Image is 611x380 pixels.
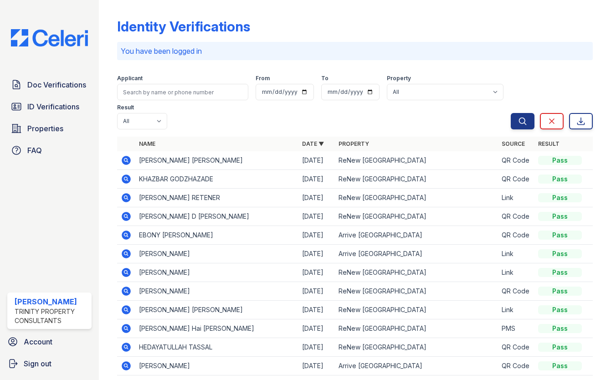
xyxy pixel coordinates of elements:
td: QR Code [498,282,534,301]
div: Pass [538,287,582,296]
div: Trinity Property Consultants [15,307,88,325]
span: Sign out [24,358,51,369]
a: Sign out [4,354,95,373]
td: ReNew [GEOGRAPHIC_DATA] [335,282,498,301]
td: ReNew [GEOGRAPHIC_DATA] [335,151,498,170]
div: Pass [538,193,582,202]
label: To [321,75,329,82]
a: Doc Verifications [7,76,92,94]
td: Link [498,301,534,319]
td: [PERSON_NAME] RETENER [135,189,298,207]
div: Pass [538,305,582,314]
td: [DATE] [298,301,335,319]
span: Account [24,336,52,347]
a: Source [502,140,525,147]
td: QR Code [498,338,534,357]
td: [PERSON_NAME] D [PERSON_NAME] [135,207,298,226]
input: Search by name or phone number [117,84,248,100]
td: QR Code [498,151,534,170]
td: [PERSON_NAME] [135,282,298,301]
label: From [256,75,270,82]
a: Date ▼ [302,140,324,147]
a: Name [139,140,155,147]
td: Arrive [GEOGRAPHIC_DATA] [335,245,498,263]
td: [DATE] [298,338,335,357]
td: QR Code [498,170,534,189]
td: QR Code [498,226,534,245]
td: [DATE] [298,245,335,263]
td: [PERSON_NAME] Hai [PERSON_NAME] [135,319,298,338]
div: Pass [538,343,582,352]
span: Doc Verifications [27,79,86,90]
span: FAQ [27,145,42,156]
td: QR Code [498,357,534,375]
a: FAQ [7,141,92,159]
td: ReNew [GEOGRAPHIC_DATA] [335,207,498,226]
div: Pass [538,212,582,221]
td: [DATE] [298,170,335,189]
a: Account [4,333,95,351]
td: [PERSON_NAME] [135,263,298,282]
label: Property [387,75,411,82]
td: PMS [498,319,534,338]
div: Identity Verifications [117,18,250,35]
td: ReNew [GEOGRAPHIC_DATA] [335,338,498,357]
td: ReNew [GEOGRAPHIC_DATA] [335,189,498,207]
td: HEDAYATULLAH TASSAL [135,338,298,357]
span: ID Verifications [27,101,79,112]
td: [DATE] [298,151,335,170]
td: [DATE] [298,319,335,338]
div: Pass [538,249,582,258]
td: [PERSON_NAME] [PERSON_NAME] [135,151,298,170]
a: Property [339,140,369,147]
td: [PERSON_NAME] [PERSON_NAME] [135,301,298,319]
td: [DATE] [298,263,335,282]
div: Pass [538,268,582,277]
td: ReNew [GEOGRAPHIC_DATA] [335,319,498,338]
td: [DATE] [298,189,335,207]
span: Properties [27,123,63,134]
td: [DATE] [298,207,335,226]
div: Pass [538,156,582,165]
label: Applicant [117,75,143,82]
p: You have been logged in [121,46,589,56]
td: ReNew [GEOGRAPHIC_DATA] [335,301,498,319]
a: ID Verifications [7,98,92,116]
div: [PERSON_NAME] [15,296,88,307]
div: Pass [538,175,582,184]
a: Result [538,140,560,147]
td: Link [498,263,534,282]
td: [PERSON_NAME] [135,245,298,263]
label: Result [117,104,134,111]
div: Pass [538,324,582,333]
a: Properties [7,119,92,138]
td: EBONY [PERSON_NAME] [135,226,298,245]
div: Pass [538,361,582,370]
td: Link [498,245,534,263]
td: Link [498,189,534,207]
td: ReNew [GEOGRAPHIC_DATA] [335,170,498,189]
td: Arrive [GEOGRAPHIC_DATA] [335,226,498,245]
td: [DATE] [298,282,335,301]
td: Arrive [GEOGRAPHIC_DATA] [335,357,498,375]
td: [DATE] [298,226,335,245]
img: CE_Logo_Blue-a8612792a0a2168367f1c8372b55b34899dd931a85d93a1a3d3e32e68fde9ad4.png [4,29,95,46]
div: Pass [538,231,582,240]
td: KHAZBAR GODZHAZADE [135,170,298,189]
td: [PERSON_NAME] [135,357,298,375]
td: ReNew [GEOGRAPHIC_DATA] [335,263,498,282]
td: [DATE] [298,357,335,375]
td: QR Code [498,207,534,226]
